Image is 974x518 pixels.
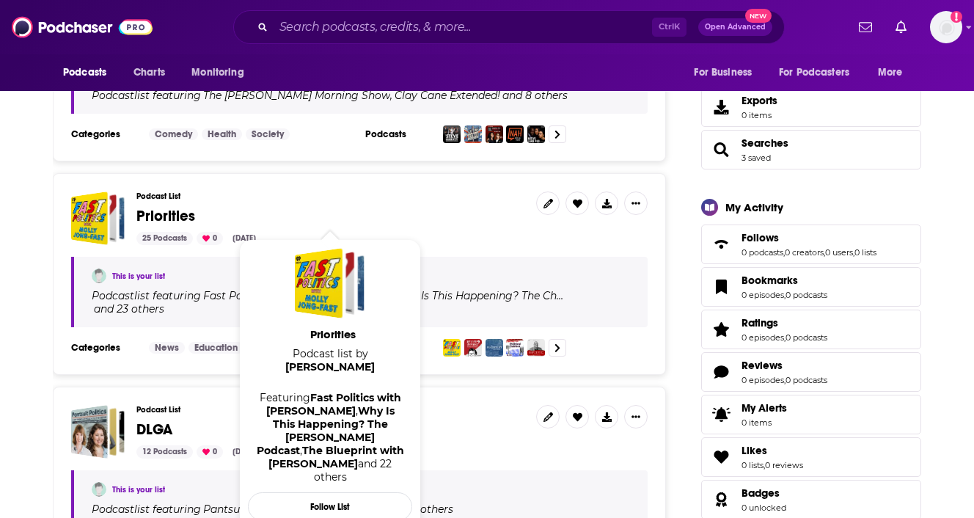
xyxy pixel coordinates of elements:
p: and 23 others [94,302,164,315]
a: Follows [742,231,876,244]
h3: Podcasts [365,128,431,140]
div: 0 [197,445,223,459]
button: open menu [684,59,770,87]
img: Native Land Pod [527,125,545,143]
a: Priorities [136,208,195,225]
p: and 8 others [502,89,568,102]
div: [DATE] [227,232,262,245]
a: Likes [706,447,736,467]
input: Search podcasts, credits, & more... [274,15,652,39]
button: Show profile menu [930,11,962,43]
a: 0 episodes [742,332,784,343]
span: 0 items [742,417,787,428]
h4: Fast Politics with [PERSON_NAME]… [203,290,389,302]
svg: Add a profile image [951,11,962,23]
a: 0 creators [785,247,824,258]
a: 0 users [825,247,853,258]
span: For Podcasters [779,62,849,83]
h4: Pantsuit Politics [203,503,288,515]
a: 0 podcasts [786,332,827,343]
a: Christina Freundlich [92,482,106,497]
a: Reviews [742,359,827,372]
h3: Podcast List [136,405,524,415]
a: 0 podcasts [786,375,827,385]
a: 3 saved [742,153,771,163]
span: More [878,62,903,83]
button: Show More Button [624,405,648,428]
img: The Blueprint with Jen Psaki [486,339,503,357]
span: , [300,444,302,457]
span: Follows [742,231,779,244]
div: Search podcasts, credits, & more... [233,10,785,44]
span: Bookmarks [701,267,921,307]
span: Priorities [136,207,195,225]
a: Podchaser - Follow, Share and Rate Podcasts [12,13,153,41]
a: Ratings [742,316,827,329]
img: Impolitic with John Heilemann [527,339,545,357]
span: Likes [701,437,921,477]
div: [DATE] [227,445,262,459]
a: Education [188,342,243,354]
span: Monitoring [191,62,243,83]
button: open menu [181,59,263,87]
a: Searches [706,139,736,160]
button: Show More Button [624,191,648,215]
img: Fast Politics with Molly Jong-Fast [443,339,461,357]
a: 0 reviews [765,460,803,470]
a: 0 lists [854,247,876,258]
a: DLGA [136,422,172,438]
span: , [824,247,825,258]
a: Reviews [706,362,736,382]
span: , [356,404,358,417]
span: Reviews [701,352,921,392]
div: 0 [197,232,223,245]
img: The D.L. Hughley Show [486,125,503,143]
div: My Activity [725,200,783,214]
img: Why Is This Happening? The Chris Hayes Podcast [464,339,482,357]
img: Political Gabfest [506,339,524,357]
a: Ratings [706,319,736,340]
a: This is your list [112,485,165,495]
a: Priorities [295,248,365,318]
span: My Alerts [706,404,736,425]
a: Society [246,128,290,140]
a: Follows [706,234,736,255]
a: The Blueprint with Jen Psaki [268,444,404,470]
img: Christina Freundlich [92,269,106,283]
span: , [784,290,786,300]
span: Exports [742,94,777,107]
span: , [390,89,392,102]
div: Podcast list featuring [92,503,630,516]
span: Searches [701,130,921,169]
h4: Clay Cane Extended! [395,90,500,101]
span: 0 items [742,110,777,120]
div: Featuring and 22 others [254,391,406,484]
a: The [PERSON_NAME] Morning Show [201,90,390,101]
span: Charts [133,62,165,83]
a: Fast Politics with Molly Jong-Fast [266,391,401,417]
span: Follows [701,225,921,264]
a: Show notifications dropdown [890,15,912,40]
span: Logged in as cfreundlich [930,11,962,43]
h4: Why Is This Happening? The Ch… [394,290,563,302]
a: Why Is This Happening? The Ch… [392,290,563,302]
a: Priorities [71,191,125,245]
a: Badges [706,489,736,510]
a: Bookmarks [742,274,827,287]
span: Reviews [742,359,783,372]
a: 0 episodes [742,290,784,300]
a: Priorities [251,327,415,347]
span: DLGA [71,405,125,459]
span: Likes [742,444,767,457]
h3: Podcast List [136,191,524,201]
a: Charts [124,59,174,87]
span: My Alerts [742,401,787,415]
span: Ctrl K [652,18,686,37]
a: Fast Politics with [PERSON_NAME]… [201,290,389,302]
span: , [783,247,785,258]
span: Bookmarks [742,274,798,287]
a: Likes [742,444,803,457]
